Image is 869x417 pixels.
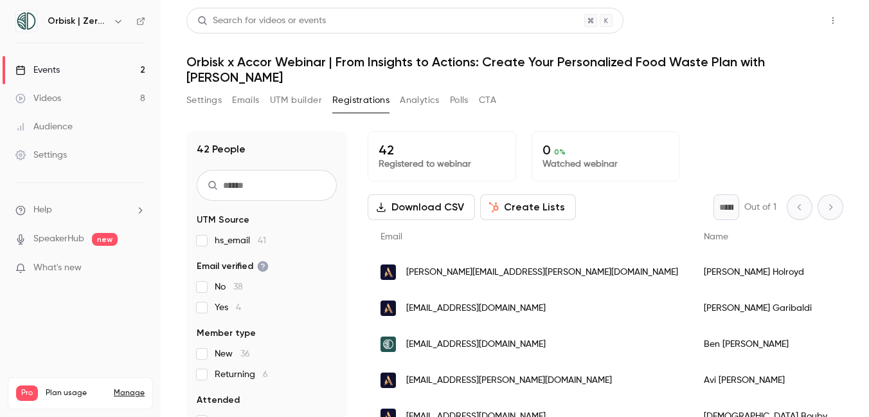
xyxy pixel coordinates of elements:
iframe: Noticeable Trigger [130,263,145,274]
span: [EMAIL_ADDRESS][DOMAIN_NAME] [406,338,546,351]
span: new [92,233,118,246]
span: New [215,347,250,360]
div: Ben [PERSON_NAME] [691,326,866,362]
span: 41 [258,236,266,245]
img: accor.com [381,373,396,388]
button: CTA [479,90,496,111]
span: [EMAIL_ADDRESS][PERSON_NAME][DOMAIN_NAME] [406,374,612,387]
p: Out of 1 [744,201,776,214]
span: Attended [197,394,240,407]
h1: 42 People [197,142,246,157]
button: Analytics [400,90,440,111]
p: 0 [542,142,669,158]
div: Audience [15,120,73,133]
div: Search for videos or events [197,14,326,28]
span: 6 [263,370,268,379]
h6: Orbisk | Zero Food Waste [48,15,108,28]
p: Watched webinar [542,158,669,171]
span: hs_email [215,234,266,247]
button: Emails [232,90,259,111]
li: help-dropdown-opener [15,203,145,217]
div: Settings [15,149,67,162]
span: [PERSON_NAME][EMAIL_ADDRESS][PERSON_NAME][DOMAIN_NAME] [406,266,678,279]
img: accor.com [381,301,396,316]
span: Email verified [197,260,269,273]
span: 36 [240,349,250,358]
span: Help [33,203,52,217]
span: Pro [16,385,38,401]
img: orbisk.com [381,337,396,352]
p: 42 [379,142,505,158]
span: UTM Source [197,214,249,227]
button: Share [762,8,812,33]
span: 38 [233,283,243,292]
span: 0 % [554,147,566,156]
a: SpeakerHub [33,232,84,246]
a: Manage [114,388,145,398]
button: Registrations [332,90,390,111]
div: [PERSON_NAME] Garibaldi [691,290,866,326]
img: Orbisk | Zero Food Waste [16,11,37,32]
img: accor.com [381,264,396,280]
button: Create Lists [480,194,576,220]
span: Plan usage [46,388,106,398]
span: No [215,281,243,293]
div: Videos [15,92,61,105]
button: Settings [186,90,222,111]
span: Email [381,232,402,241]
span: Yes [215,301,241,314]
div: [PERSON_NAME] Holroyd [691,254,866,290]
span: Member type [197,327,256,340]
span: 4 [236,303,241,312]
span: Name [704,232,728,241]
div: Events [15,64,60,77]
button: UTM builder [270,90,322,111]
h1: Orbisk x Accor Webinar | From Insights to Actions: Create Your Personalized Food Waste Plan with ... [186,54,843,85]
div: Avi [PERSON_NAME] [691,362,866,398]
button: Polls [450,90,469,111]
p: Registered to webinar [379,158,505,171]
span: [EMAIL_ADDRESS][DOMAIN_NAME] [406,302,546,315]
span: Returning [215,368,268,381]
span: What's new [33,261,82,275]
button: Download CSV [368,194,475,220]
